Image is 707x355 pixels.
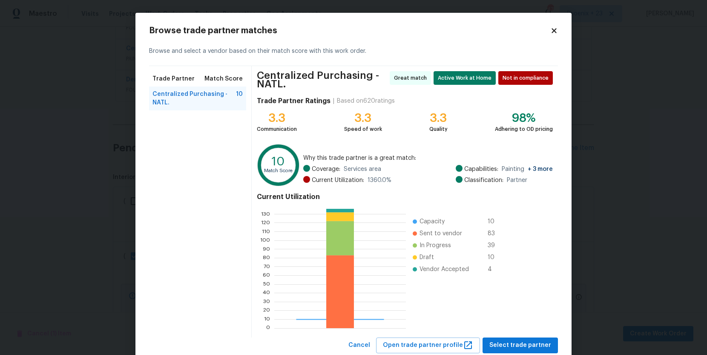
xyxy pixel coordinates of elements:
[348,340,370,351] span: Cancel
[488,229,501,238] span: 83
[260,238,270,243] text: 100
[236,90,243,107] span: 10
[272,156,285,167] text: 10
[262,229,270,234] text: 110
[261,220,270,225] text: 120
[264,317,270,322] text: 10
[261,211,270,216] text: 130
[257,97,331,105] h4: Trade Partner Ratings
[345,338,374,353] button: Cancel
[438,74,495,82] span: Active Work at Home
[312,176,364,185] span: Current Utilization:
[368,176,391,185] span: 1360.0 %
[420,253,434,262] span: Draft
[264,264,270,269] text: 70
[257,193,553,201] h4: Current Utilization
[488,265,501,274] span: 4
[204,75,243,83] span: Match Score
[149,37,558,66] div: Browse and select a vendor based on their match score with this work order.
[344,165,381,173] span: Services area
[483,338,558,353] button: Select trade partner
[394,74,430,82] span: Great match
[264,168,293,173] text: Match Score
[464,165,498,173] span: Capabilities:
[488,217,501,226] span: 10
[464,176,503,185] span: Classification:
[263,308,270,313] text: 20
[420,241,451,250] span: In Progress
[420,265,469,274] span: Vendor Accepted
[495,125,553,133] div: Adhering to OD pricing
[152,75,195,83] span: Trade Partner
[503,74,552,82] span: Not in compliance
[429,114,448,122] div: 3.3
[263,273,270,278] text: 60
[495,114,553,122] div: 98%
[263,246,270,251] text: 90
[263,255,270,260] text: 80
[344,114,382,122] div: 3.3
[420,229,462,238] span: Sent to vendor
[257,71,387,88] span: Centralized Purchasing - NATL.
[420,217,445,226] span: Capacity
[149,26,550,35] h2: Browse trade partner matches
[429,125,448,133] div: Quality
[257,125,297,133] div: Communication
[502,165,553,173] span: Painting
[376,338,480,353] button: Open trade partner profile
[152,90,236,107] span: Centralized Purchasing - NATL.
[488,241,501,250] span: 39
[331,97,337,105] div: |
[263,282,270,287] text: 50
[344,125,382,133] div: Speed of work
[263,299,270,304] text: 30
[266,326,270,331] text: 0
[507,176,527,185] span: Partner
[312,165,340,173] span: Coverage:
[528,166,553,172] span: + 3 more
[257,114,297,122] div: 3.3
[383,340,473,351] span: Open trade partner profile
[337,97,395,105] div: Based on 620 ratings
[303,154,553,162] span: Why this trade partner is a great match:
[488,253,501,262] span: 10
[263,290,270,295] text: 40
[489,340,551,351] span: Select trade partner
